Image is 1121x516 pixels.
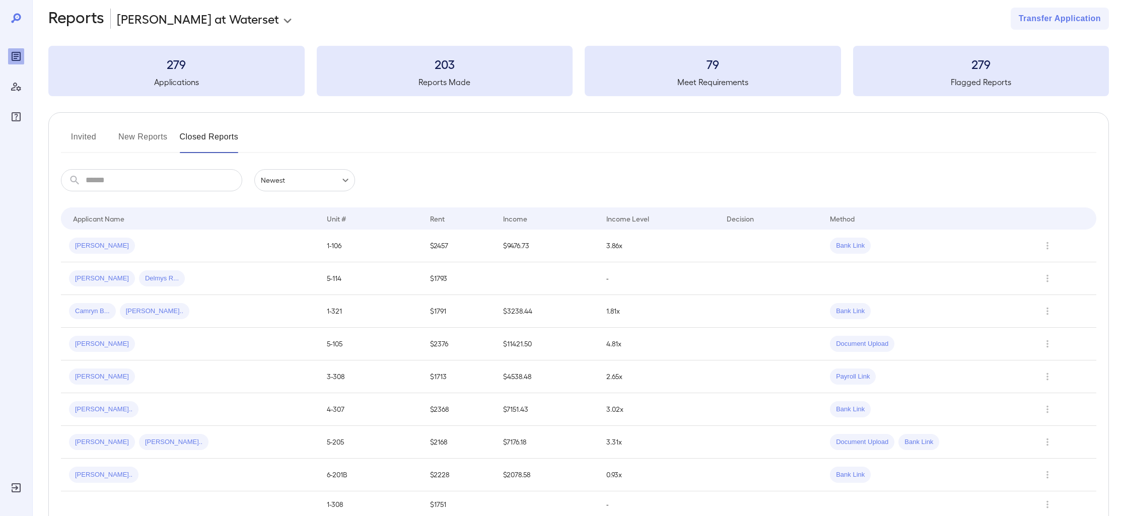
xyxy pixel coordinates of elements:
td: $2376 [422,328,495,360]
button: Row Actions [1039,303,1056,319]
td: 2.65x [598,360,719,393]
td: $2368 [422,393,495,426]
td: 0.93x [598,459,719,491]
td: 1-106 [319,230,422,262]
td: $11421.50 [495,328,598,360]
td: $1713 [422,360,495,393]
td: 3.86x [598,230,719,262]
td: $2168 [422,426,495,459]
td: 5-205 [319,426,422,459]
span: Delmys R... [139,274,185,283]
td: $7151.43 [495,393,598,426]
h3: 79 [585,56,841,72]
div: Income Level [606,212,649,225]
td: $3238.44 [495,295,598,328]
h5: Reports Made [317,76,573,88]
div: Method [830,212,855,225]
td: 3.02x [598,393,719,426]
button: Row Actions [1039,467,1056,483]
td: $2228 [422,459,495,491]
p: [PERSON_NAME] at Waterset [117,11,279,27]
div: Manage Users [8,79,24,95]
span: Bank Link [898,437,939,447]
td: 5-114 [319,262,422,295]
td: $7176.18 [495,426,598,459]
span: [PERSON_NAME].. [139,437,208,447]
h3: 279 [853,56,1109,72]
span: [PERSON_NAME].. [120,307,189,316]
span: Camryn B... [69,307,116,316]
td: $2078.58 [495,459,598,491]
span: Bank Link [830,470,871,480]
h5: Flagged Reports [853,76,1109,88]
span: [PERSON_NAME] [69,241,135,251]
span: [PERSON_NAME].. [69,405,138,414]
button: Row Actions [1039,496,1056,512]
button: Row Actions [1039,336,1056,352]
span: Bank Link [830,307,871,316]
td: 6-201B [319,459,422,491]
h3: 279 [48,56,305,72]
button: Invited [61,129,106,153]
td: $9476.73 [495,230,598,262]
td: $4538.48 [495,360,598,393]
summary: 279Applications203Reports Made79Meet Requirements279Flagged Reports [48,46,1109,96]
td: 1-321 [319,295,422,328]
td: $1791 [422,295,495,328]
span: [PERSON_NAME] [69,372,135,382]
span: [PERSON_NAME] [69,437,135,447]
td: 3.31x [598,426,719,459]
span: Payroll Link [830,372,876,382]
td: 3-308 [319,360,422,393]
button: Row Actions [1039,368,1056,385]
span: [PERSON_NAME] [69,274,135,283]
div: FAQ [8,109,24,125]
button: New Reports [118,129,168,153]
h2: Reports [48,8,104,30]
button: Row Actions [1039,238,1056,254]
div: Applicant Name [73,212,124,225]
div: Income [503,212,527,225]
span: Document Upload [830,339,894,349]
div: Log Out [8,480,24,496]
td: $2457 [422,230,495,262]
td: 5-105 [319,328,422,360]
div: Reports [8,48,24,64]
button: Closed Reports [180,129,239,153]
button: Row Actions [1039,270,1056,286]
span: [PERSON_NAME] [69,339,135,349]
button: Transfer Application [1011,8,1109,30]
span: Document Upload [830,437,894,447]
h3: 203 [317,56,573,72]
div: Unit # [327,212,346,225]
span: [PERSON_NAME].. [69,470,138,480]
div: Decision [727,212,754,225]
td: 1.81x [598,295,719,328]
button: Row Actions [1039,401,1056,417]
td: 4.81x [598,328,719,360]
td: 4-307 [319,393,422,426]
h5: Applications [48,76,305,88]
span: Bank Link [830,405,871,414]
td: - [598,262,719,295]
div: Newest [254,169,355,191]
td: $1793 [422,262,495,295]
div: Rent [430,212,446,225]
span: Bank Link [830,241,871,251]
button: Row Actions [1039,434,1056,450]
h5: Meet Requirements [585,76,841,88]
